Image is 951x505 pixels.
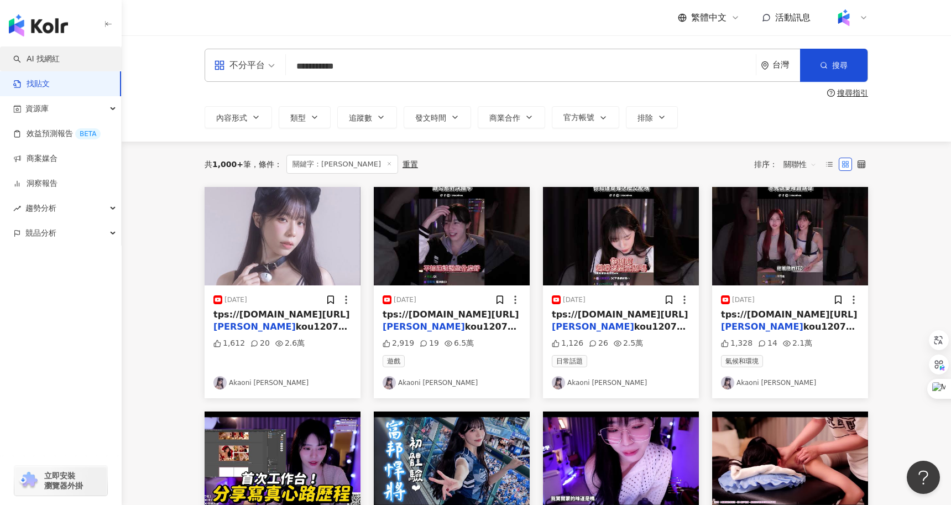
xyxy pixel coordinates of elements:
[552,309,688,320] span: tps://[DOMAIN_NAME][URL]
[420,338,439,349] div: 19
[721,309,858,320] span: tps://[DOMAIN_NAME][URL]
[349,113,372,122] span: 追蹤數
[383,355,405,367] span: 遊戲
[563,113,594,122] span: 官方帳號
[800,49,868,82] button: 搜尋
[383,376,396,389] img: KOL Avatar
[44,471,83,491] span: 立即安裝 瀏覽器外掛
[543,187,699,285] img: post-image
[213,376,227,389] img: KOL Avatar
[614,338,643,349] div: 2.5萬
[552,321,634,332] mark: [PERSON_NAME]
[404,106,471,128] button: 發文時間
[721,338,753,349] div: 1,328
[907,461,940,494] iframe: Help Scout Beacon - Open
[18,472,39,490] img: chrome extension
[758,338,777,349] div: 14
[383,309,519,320] span: tps://[DOMAIN_NAME][URL]
[415,113,446,122] span: 發文時間
[205,160,251,169] div: 共 筆
[212,160,243,169] span: 1,000+
[25,196,56,221] span: 趨勢分析
[13,79,50,90] a: 找貼文
[772,60,800,70] div: 台灣
[251,160,282,169] span: 條件 ：
[14,466,107,496] a: chrome extension立即安裝 瀏覽器外掛
[783,338,812,349] div: 2.1萬
[489,113,520,122] span: 商業合作
[833,7,854,28] img: Kolr%20app%20icon%20%281%29.png
[832,61,848,70] span: 搜尋
[213,338,245,349] div: 1,612
[337,106,397,128] button: 追蹤數
[552,355,587,367] span: 日常話題
[552,376,565,389] img: KOL Avatar
[383,376,521,389] a: KOL AvatarAkaoni [PERSON_NAME]
[214,60,225,71] span: appstore
[224,295,247,305] div: [DATE]
[13,178,58,189] a: 洞察報告
[205,187,360,285] img: post-image
[13,205,21,212] span: rise
[827,89,835,97] span: question-circle
[761,61,769,70] span: environment
[214,56,265,74] div: 不分平台
[286,155,398,174] span: 關鍵字：[PERSON_NAME]
[383,338,414,349] div: 2,919
[9,14,68,37] img: logo
[13,54,60,65] a: searchAI 找網紅
[754,155,823,173] div: 排序：
[712,187,868,285] img: post-image
[638,113,653,122] span: 排除
[213,321,296,332] mark: [PERSON_NAME]
[552,338,583,349] div: 1,126
[837,88,868,97] div: 搜尋指引
[552,376,690,389] a: KOL AvatarAkaoni [PERSON_NAME]
[279,106,331,128] button: 類型
[394,295,416,305] div: [DATE]
[205,106,272,128] button: 內容形式
[25,221,56,246] span: 競品分析
[25,96,49,121] span: 資源庫
[374,187,530,285] img: post-image
[275,338,305,349] div: 2.6萬
[783,155,817,173] span: 關聯性
[478,106,545,128] button: 商業合作
[732,295,755,305] div: [DATE]
[721,376,734,389] img: KOL Avatar
[721,321,803,332] mark: [PERSON_NAME]
[691,12,727,24] span: 繁體中文
[721,376,859,389] a: KOL AvatarAkaoni [PERSON_NAME]
[445,338,474,349] div: 6.5萬
[383,321,465,332] mark: [PERSON_NAME]
[213,309,350,320] span: tps://[DOMAIN_NAME][URL]
[775,12,811,23] span: 活動訊息
[13,128,101,139] a: 效益預測報告BETA
[13,153,58,164] a: 商案媒合
[589,338,608,349] div: 26
[403,160,418,169] div: 重置
[563,295,586,305] div: [DATE]
[552,106,619,128] button: 官方帳號
[216,113,247,122] span: 內容形式
[721,355,763,367] span: 氣候和環境
[213,376,352,389] a: KOL AvatarAkaoni [PERSON_NAME]
[626,106,678,128] button: 排除
[250,338,270,349] div: 20
[290,113,306,122] span: 類型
